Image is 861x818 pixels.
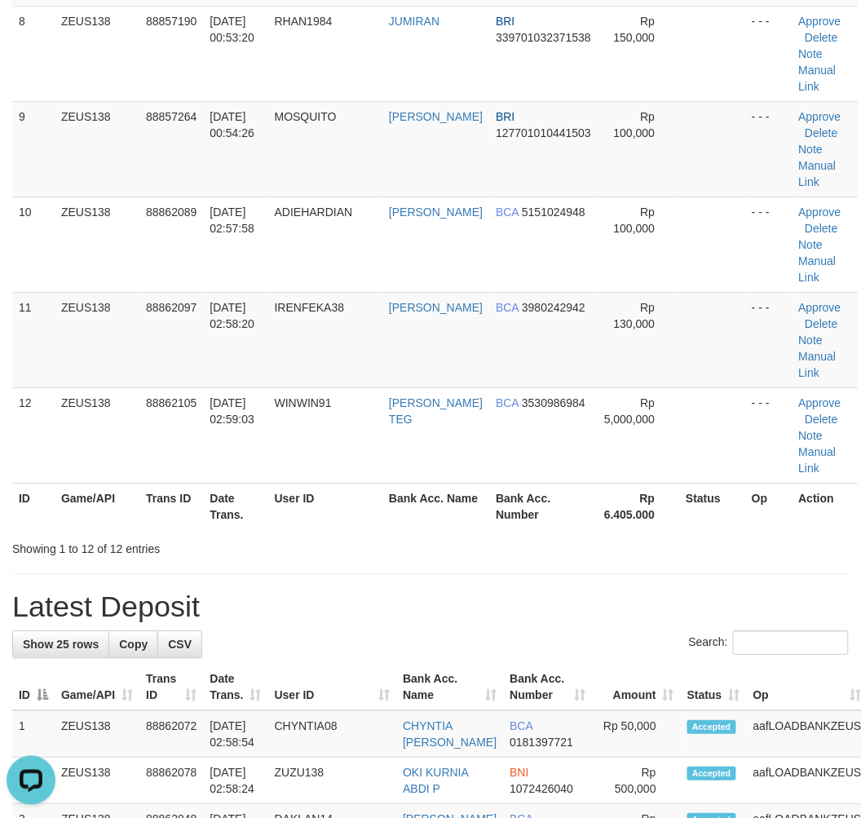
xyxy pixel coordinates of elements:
[805,413,837,426] a: Delete
[593,758,681,804] td: Rp 500,000
[210,110,254,139] span: [DATE] 00:54:26
[382,483,489,529] th: Bank Acc. Name
[799,159,837,188] a: Manual Link
[799,445,837,475] a: Manual Link
[139,758,203,804] td: 88862078
[805,222,837,235] a: Delete
[403,719,497,749] a: CHYNTIA [PERSON_NAME]
[55,197,139,292] td: ZEUS138
[389,301,483,314] a: [PERSON_NAME]
[614,15,656,44] span: Rp 150,000
[389,396,483,426] a: [PERSON_NAME] TEG
[55,483,139,529] th: Game/API
[203,758,267,804] td: [DATE] 02:58:24
[496,126,591,139] span: Copy 127701010441503 to clipboard
[799,64,837,93] a: Manual Link
[496,206,519,219] span: BCA
[593,664,681,710] th: Amount: activate to sort column ascending
[679,483,745,529] th: Status
[799,47,823,60] a: Note
[275,110,337,123] span: MOSQUITO
[146,396,196,409] span: 88862105
[681,664,747,710] th: Status: activate to sort column ascending
[168,638,192,651] span: CSV
[12,483,55,529] th: ID
[12,387,55,483] td: 12
[489,483,598,529] th: Bank Acc. Number
[396,664,503,710] th: Bank Acc. Name: activate to sort column ascending
[805,126,837,139] a: Delete
[799,15,841,28] a: Approve
[799,334,823,347] a: Note
[389,110,483,123] a: [PERSON_NAME]
[210,15,254,44] span: [DATE] 00:53:20
[12,534,347,557] div: Showing 1 to 12 of 12 entries
[496,301,519,314] span: BCA
[522,301,585,314] span: Copy 3980242942 to clipboard
[604,396,655,426] span: Rp 5,000,000
[689,630,849,655] label: Search:
[55,6,139,101] td: ZEUS138
[745,101,792,197] td: - - -
[687,720,736,734] span: Accepted
[510,719,532,732] span: BCA
[745,197,792,292] td: - - -
[12,292,55,387] td: 11
[496,396,519,409] span: BCA
[614,206,656,235] span: Rp 100,000
[146,110,196,123] span: 88857264
[510,766,528,779] span: BNI
[268,664,397,710] th: User ID: activate to sort column ascending
[275,206,353,219] span: ADIEHARDIAN
[12,590,849,623] h1: Latest Deposit
[496,15,514,28] span: BRI
[793,483,859,529] th: Action
[799,206,841,219] a: Approve
[510,736,573,749] span: Copy 0181397721 to clipboard
[55,664,139,710] th: Game/API: activate to sort column ascending
[210,301,254,330] span: [DATE] 02:58:20
[614,110,656,139] span: Rp 100,000
[745,292,792,387] td: - - -
[496,110,514,123] span: BRI
[275,396,332,409] span: WINWIN91
[799,143,823,156] a: Note
[799,238,823,251] a: Note
[799,254,837,284] a: Manual Link
[275,301,345,314] span: IRENFEKA38
[745,6,792,101] td: - - -
[805,317,837,330] a: Delete
[139,710,203,758] td: 88862072
[268,483,382,529] th: User ID
[210,206,254,235] span: [DATE] 02:57:58
[203,483,267,529] th: Date Trans.
[799,396,841,409] a: Approve
[157,630,202,658] a: CSV
[799,110,841,123] a: Approve
[510,782,573,795] span: Copy 1072426040 to clipboard
[389,15,439,28] a: JUMIRAN
[210,396,254,426] span: [DATE] 02:59:03
[799,429,823,442] a: Note
[139,483,203,529] th: Trans ID
[268,710,397,758] td: CHYNTIA08
[268,758,397,804] td: ZUZU138
[55,758,139,804] td: ZEUS138
[12,101,55,197] td: 9
[146,15,196,28] span: 88857190
[389,206,483,219] a: [PERSON_NAME]
[745,387,792,483] td: - - -
[403,766,468,795] a: OKI KURNIA ABDI P
[522,396,585,409] span: Copy 3530986984 to clipboard
[23,638,99,651] span: Show 25 rows
[146,206,196,219] span: 88862089
[522,206,585,219] span: Copy 5151024948 to clipboard
[55,710,139,758] td: ZEUS138
[12,710,55,758] td: 1
[203,710,267,758] td: [DATE] 02:58:54
[7,7,55,55] button: Open LiveChat chat widget
[55,101,139,197] td: ZEUS138
[108,630,158,658] a: Copy
[146,301,196,314] span: 88862097
[733,630,849,655] input: Search:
